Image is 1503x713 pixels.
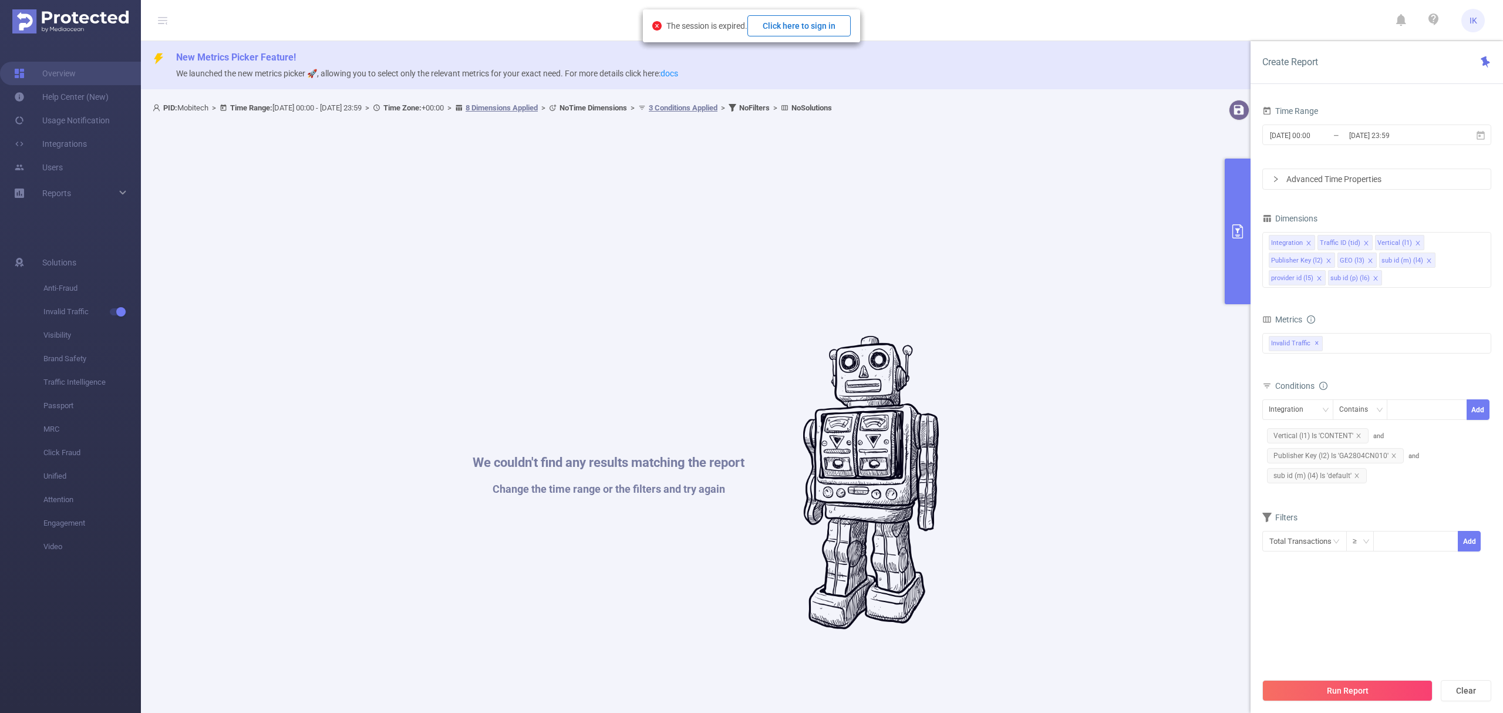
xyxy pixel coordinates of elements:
[1426,258,1432,265] i: icon: close
[660,69,678,78] a: docs
[153,104,163,112] i: icon: user
[1271,271,1313,286] div: provider id (l5)
[1317,235,1373,250] li: Traffic ID (tid)
[176,52,296,63] span: New Metrics Picker Feature!
[1262,452,1419,480] span: and
[1356,433,1362,439] i: icon: close
[43,441,141,465] span: Click Fraud
[1470,9,1477,32] span: IK
[1307,315,1315,324] i: icon: info-circle
[1262,214,1317,223] span: Dimensions
[1379,253,1435,268] li: sub id (m) (l4)
[649,103,717,112] u: 3 Conditions Applied
[1316,275,1322,282] i: icon: close
[1375,235,1424,250] li: Vertical (l1)
[43,418,141,441] span: MRC
[14,85,109,109] a: Help Center (New)
[1326,258,1332,265] i: icon: close
[1269,235,1315,250] li: Integration
[803,336,939,630] img: #
[1363,538,1370,546] i: icon: down
[153,53,164,65] i: icon: thunderbolt
[1330,271,1370,286] div: sub id (p) (l6)
[1363,240,1369,247] i: icon: close
[43,488,141,512] span: Attention
[1339,400,1376,419] div: Contains
[1262,513,1298,522] span: Filters
[652,21,662,31] i: icon: close-circle
[42,181,71,205] a: Reports
[1348,127,1443,143] input: End date
[1262,432,1408,460] span: and
[12,9,129,33] img: Protected Media
[1353,532,1365,551] div: ≥
[14,62,76,85] a: Overview
[1315,337,1319,351] span: ✕
[466,103,538,112] u: 8 Dimensions Applied
[176,69,678,78] span: We launched the new metrics picker 🚀, allowing you to select only the relevant metrics for your e...
[362,103,373,112] span: >
[1328,270,1382,285] li: sub id (p) (l6)
[1354,473,1360,479] i: icon: close
[43,535,141,559] span: Video
[791,103,832,112] b: No Solutions
[770,103,781,112] span: >
[666,21,851,31] span: The session is expired.
[1467,399,1489,420] button: Add
[1415,240,1421,247] i: icon: close
[1262,315,1302,324] span: Metrics
[1271,253,1323,268] div: Publisher Key (l2)
[1458,531,1481,551] button: Add
[1377,236,1412,251] div: Vertical (l1)
[747,15,851,36] button: Click here to sign in
[739,103,770,112] b: No Filters
[1269,253,1335,268] li: Publisher Key (l2)
[14,156,63,179] a: Users
[383,103,422,112] b: Time Zone:
[43,465,141,488] span: Unified
[1391,453,1397,459] i: icon: close
[1269,270,1326,285] li: provider id (l5)
[1269,127,1364,143] input: Start date
[1262,106,1318,116] span: Time Range
[42,251,76,274] span: Solutions
[473,484,744,495] h1: Change the time range or the filters and try again
[43,347,141,371] span: Brand Safety
[1263,169,1491,189] div: icon: rightAdvanced Time Properties
[1267,428,1369,443] span: Vertical (l1) Is 'CONTENT'
[1269,400,1312,419] div: Integration
[43,394,141,418] span: Passport
[1441,680,1491,701] button: Clear
[627,103,638,112] span: >
[43,371,141,394] span: Traffic Intelligence
[1322,406,1329,415] i: icon: down
[1337,253,1377,268] li: GEO (l3)
[444,103,455,112] span: >
[14,132,87,156] a: Integrations
[43,324,141,347] span: Visibility
[163,103,177,112] b: PID:
[42,189,71,198] span: Reports
[1373,275,1379,282] i: icon: close
[473,456,744,469] h1: We couldn't find any results matching the report
[1319,382,1327,390] i: icon: info-circle
[1267,448,1404,463] span: Publisher Key (l2) Is 'GA2804CN010'
[43,277,141,300] span: Anti-Fraud
[43,512,141,535] span: Engagement
[1381,253,1423,268] div: sub id (m) (l4)
[14,109,110,132] a: Usage Notification
[43,300,141,324] span: Invalid Traffic
[538,103,549,112] span: >
[1262,56,1318,68] span: Create Report
[1376,406,1383,415] i: icon: down
[1367,258,1373,265] i: icon: close
[1340,253,1364,268] div: GEO (l3)
[1306,240,1312,247] i: icon: close
[1267,468,1367,483] span: sub id (m) (l4) Is 'default'
[230,103,272,112] b: Time Range:
[1269,336,1323,351] span: Invalid Traffic
[1271,236,1303,251] div: Integration
[560,103,627,112] b: No Time Dimensions
[153,103,832,112] span: Mobitech [DATE] 00:00 - [DATE] 23:59 +00:00
[1262,680,1433,701] button: Run Report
